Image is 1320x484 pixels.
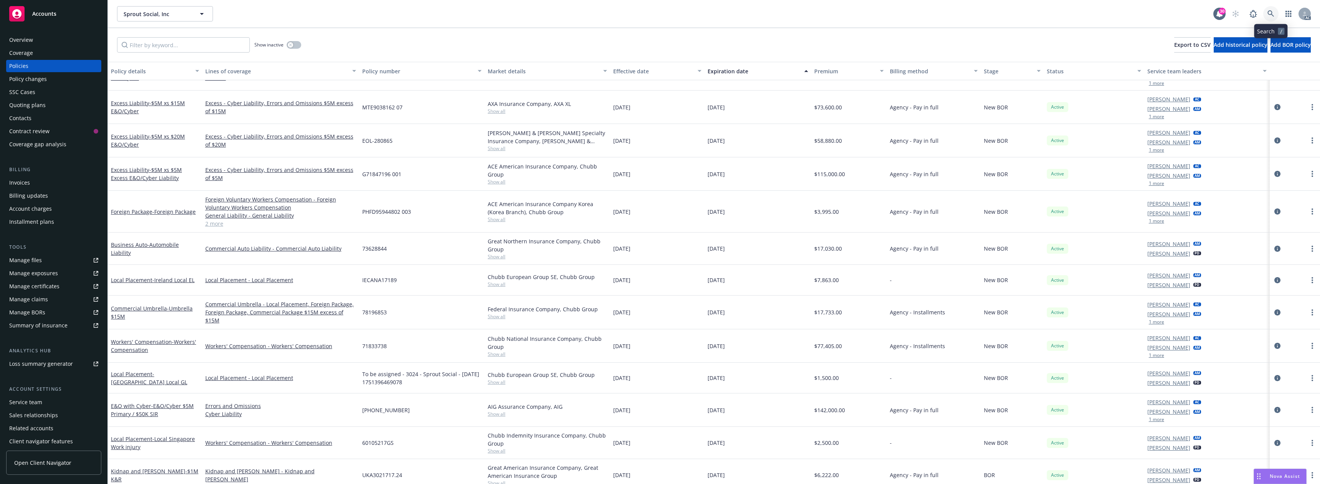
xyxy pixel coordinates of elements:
span: Show all [488,216,607,223]
span: $115,000.00 [814,170,845,178]
span: $1,500.00 [814,374,839,382]
a: Billing updates [6,190,101,202]
div: Sales relationships [9,409,58,421]
span: - [890,374,892,382]
span: [DATE] [613,406,630,414]
button: 1 more [1149,219,1164,223]
div: Summary of insurance [9,319,68,332]
a: Local Placement - Local Placement [205,276,356,284]
span: [DATE] [613,103,630,111]
div: Tools [6,243,101,251]
span: New BOR [984,342,1008,350]
span: Show all [488,351,607,357]
a: circleInformation [1273,438,1282,448]
div: Federal Insurance Company, Chubb Group [488,305,607,313]
a: [PERSON_NAME] [1147,129,1190,137]
a: circleInformation [1273,207,1282,216]
div: Contacts [9,112,31,124]
div: ACE American Insurance Company Korea (Korea Branch), Chubb Group [488,200,607,216]
div: Invoices [9,177,30,189]
div: Analytics hub [6,347,101,355]
span: - [GEOGRAPHIC_DATA] Local GL [111,370,187,386]
span: $77,405.00 [814,342,842,350]
a: Excess - Cyber Liability, Errors and Omissions $5M excess of $15M [205,99,356,115]
a: Service team [6,396,101,408]
span: PHFD95944802 003 [362,208,411,216]
button: Add historical policy [1214,37,1267,53]
div: Premium [814,67,875,75]
a: [PERSON_NAME] [1147,240,1190,248]
span: 78196853 [362,308,387,316]
div: Service team leaders [1147,67,1258,75]
a: [PERSON_NAME] [1147,434,1190,442]
a: [PERSON_NAME] [1147,369,1190,377]
a: more [1308,244,1317,253]
span: G71847196 001 [362,170,401,178]
a: Excess Liability [111,133,185,148]
span: [DATE] [708,137,725,145]
span: Show all [488,178,607,185]
span: Accounts [32,11,56,17]
span: Active [1050,245,1065,252]
div: Account settings [6,385,101,393]
span: New BOR [984,244,1008,253]
span: New BOR [984,170,1008,178]
a: circleInformation [1273,169,1282,178]
a: Installment plans [6,216,101,228]
a: [PERSON_NAME] [1147,344,1190,352]
div: AXA Insurance Company, AXA XL [488,100,607,108]
a: Start snowing [1228,6,1243,21]
a: circleInformation [1273,276,1282,285]
a: [PERSON_NAME] [1147,209,1190,217]
div: Manage BORs [9,306,45,319]
span: MTE9038162 07 [362,103,403,111]
a: Errors and Omissions [205,402,356,410]
div: Chubb European Group SE, Chubb Group [488,371,607,379]
span: Agency - Pay in full [890,208,939,216]
button: Service team leaders [1144,62,1270,80]
span: 73628844 [362,244,387,253]
span: $17,030.00 [814,244,842,253]
div: Drag to move [1254,469,1264,484]
span: Agency - Pay in full [890,137,939,145]
span: Active [1050,170,1065,177]
button: Export to CSV [1174,37,1211,53]
span: Add BOR policy [1270,41,1311,48]
a: Overview [6,34,101,46]
span: [DATE] [708,170,725,178]
span: Open Client Navigator [14,459,71,467]
a: Workers' Compensation - Workers' Compensation [205,439,356,447]
span: [DATE] [708,103,725,111]
span: - E&O/Cyber $5M Primary / $50K SIR [111,402,194,418]
a: Coverage gap analysis [6,138,101,150]
a: Switch app [1281,6,1296,21]
button: Policy details [108,62,202,80]
span: Active [1050,439,1065,446]
a: Foreign Voluntary Workers Compensation - Foreign Voluntary Workers Compensation [205,195,356,211]
span: Add historical policy [1214,41,1267,48]
a: [PERSON_NAME] [1147,310,1190,318]
span: [DATE] [708,439,725,447]
button: Nova Assist [1254,469,1307,484]
div: Installment plans [9,216,54,228]
span: [DATE] [708,406,725,414]
div: [PERSON_NAME] & [PERSON_NAME] Specialty Insurance Company, [PERSON_NAME] & [PERSON_NAME] ([GEOGRA... [488,129,607,145]
button: Billing method [887,62,981,80]
a: Foreign Package [111,208,196,215]
a: Manage certificates [6,280,101,292]
a: Loss summary generator [6,358,101,370]
a: SSC Cases [6,86,101,98]
span: [PHONE_NUMBER] [362,406,410,414]
span: - Foreign Package [152,208,196,215]
div: Great American Insurance Company, Great American Insurance Group [488,464,607,480]
span: [DATE] [613,208,630,216]
span: Agency - Pay in full [890,406,939,414]
span: - Local Singapore Work injury [111,435,195,451]
span: Agency - Installments [890,308,945,316]
span: Show all [488,379,607,385]
span: Show all [488,281,607,287]
div: Billing [6,166,101,173]
a: circleInformation [1273,136,1282,145]
span: Show all [488,145,607,152]
span: $2,500.00 [814,439,839,447]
